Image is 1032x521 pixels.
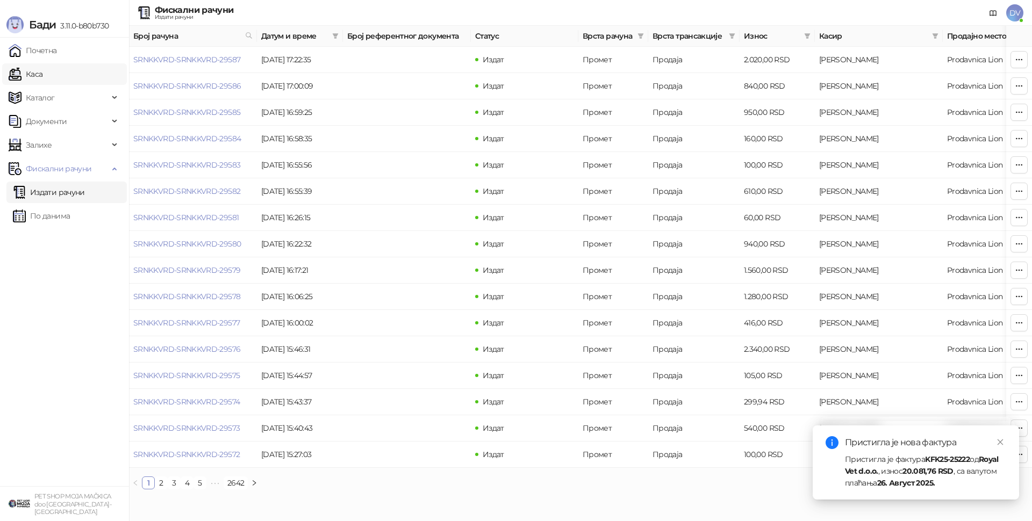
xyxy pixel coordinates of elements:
[206,476,224,489] li: Следећих 5 Страна
[133,186,240,196] a: SRNKKVRD-SRNKKVRD-29582
[168,477,180,489] a: 3
[578,284,648,310] td: Промет
[257,442,343,468] td: [DATE] 15:27:03
[257,284,343,310] td: [DATE] 16:06:25
[133,134,241,143] a: SRNKKVRD-SRNKKVRD-29584
[155,15,233,20] div: Издати рачуни
[740,336,815,363] td: 2.340,00 RSD
[129,476,142,489] button: left
[648,415,740,442] td: Продаја
[257,310,343,336] td: [DATE] 16:00:02
[740,152,815,178] td: 100,00 RSD
[648,284,740,310] td: Продаја
[815,126,943,152] td: Dejan Velimirović
[343,26,471,47] th: Број референтног документа
[648,205,740,231] td: Продаја
[129,442,257,468] td: SRNKKVRD-SRNKKVRD-29572
[257,336,343,363] td: [DATE] 15:46:31
[740,99,815,126] td: 950,00 RSD
[648,231,740,257] td: Продаја
[34,493,111,516] small: PET SHOP MOJA MAČKICA doo [GEOGRAPHIC_DATA]-[GEOGRAPHIC_DATA]
[483,239,504,249] span: Издат
[648,363,740,389] td: Продаја
[902,466,954,476] strong: 20.081,76 RSD
[133,423,240,433] a: SRNKKVRD-SRNKKVRD-29573
[648,442,740,468] td: Продаја
[133,318,240,328] a: SRNKKVRD-SRNKKVRD-29577
[133,450,240,459] a: SRNKKVRD-SRNKKVRD-29572
[483,107,504,117] span: Издат
[648,126,740,152] td: Продаја
[129,47,257,73] td: SRNKKVRD-SRNKKVRD-29587
[129,363,257,389] td: SRNKKVRD-SRNKKVRD-29575
[826,436,838,449] span: info-circle
[648,47,740,73] td: Продаја
[578,310,648,336] td: Промет
[257,99,343,126] td: [DATE] 16:59:25
[330,28,341,44] span: filter
[727,28,737,44] span: filter
[133,213,239,222] a: SRNKKVRD-SRNKKVRD-29581
[648,26,740,47] th: Врста трансакције
[483,134,504,143] span: Издат
[483,160,504,170] span: Издат
[740,205,815,231] td: 60,00 RSD
[26,158,91,179] span: Фискални рачуни
[845,453,1006,489] div: Пристигла је фактура од , износ , са валутом плаћања
[483,423,504,433] span: Издат
[13,182,85,203] a: Издати рачуни
[637,33,644,39] span: filter
[815,284,943,310] td: Dejan Velimirović
[251,480,257,486] span: right
[483,55,504,64] span: Издат
[802,28,813,44] span: filter
[994,436,1006,448] a: Close
[129,126,257,152] td: SRNKKVRD-SRNKKVRD-29584
[744,30,800,42] span: Износ
[578,442,648,468] td: Промет
[129,152,257,178] td: SRNKKVRD-SRNKKVRD-29583
[257,389,343,415] td: [DATE] 15:43:37
[845,454,999,476] strong: Royal Vet d.o.o.
[740,257,815,284] td: 1.560,00 RSD
[578,26,648,47] th: Врста рачуна
[578,126,648,152] td: Промет
[1006,4,1023,21] span: DV
[930,28,941,44] span: filter
[257,178,343,205] td: [DATE] 16:55:39
[133,371,240,380] a: SRNKKVRD-SRNKKVRD-29575
[155,476,168,489] li: 2
[26,111,67,132] span: Документи
[13,205,70,227] a: По данима
[578,73,648,99] td: Промет
[583,30,633,42] span: Врста рачуна
[29,18,56,31] span: Бади
[129,73,257,99] td: SRNKKVRD-SRNKKVRD-29586
[740,284,815,310] td: 1.280,00 RSD
[142,476,155,489] li: 1
[483,213,504,222] span: Издат
[206,476,224,489] span: •••
[815,178,943,205] td: Dejan Velimirović
[815,363,943,389] td: Dejan Velimirović
[648,389,740,415] td: Продаја
[129,336,257,363] td: SRNKKVRD-SRNKKVRD-29576
[129,389,257,415] td: SRNKKVRD-SRNKKVRD-29574
[815,73,943,99] td: Dejan Velimirović
[129,99,257,126] td: SRNKKVRD-SRNKKVRD-29585
[740,178,815,205] td: 610,00 RSD
[740,47,815,73] td: 2.020,00 RSD
[815,47,943,73] td: Dejan Velimirović
[483,265,504,275] span: Издат
[648,336,740,363] td: Продаја
[129,178,257,205] td: SRNKKVRD-SRNKKVRD-29582
[257,363,343,389] td: [DATE] 15:44:57
[578,363,648,389] td: Промет
[133,344,240,354] a: SRNKKVRD-SRNKKVRD-29576
[168,476,181,489] li: 3
[181,476,193,489] li: 4
[142,477,154,489] a: 1
[483,81,504,91] span: Издат
[483,186,504,196] span: Издат
[578,205,648,231] td: Промет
